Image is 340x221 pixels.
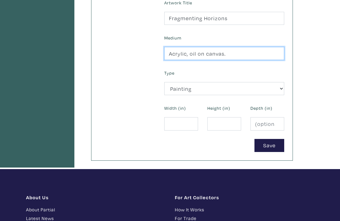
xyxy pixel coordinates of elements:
input: (optional) [250,117,284,131]
a: How It Works [175,206,314,213]
a: About Partial [26,206,166,213]
label: Medium [164,35,181,41]
button: Save [254,139,284,152]
input: Ex. Acrylic on canvas, giclee on photo paper [164,47,284,60]
label: Depth (in) [250,105,272,112]
h1: For Art Collectors [175,194,314,200]
h1: About Us [26,194,166,200]
label: Height (in) [207,105,230,112]
label: Type [164,70,174,76]
label: Width (in) [164,105,186,112]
